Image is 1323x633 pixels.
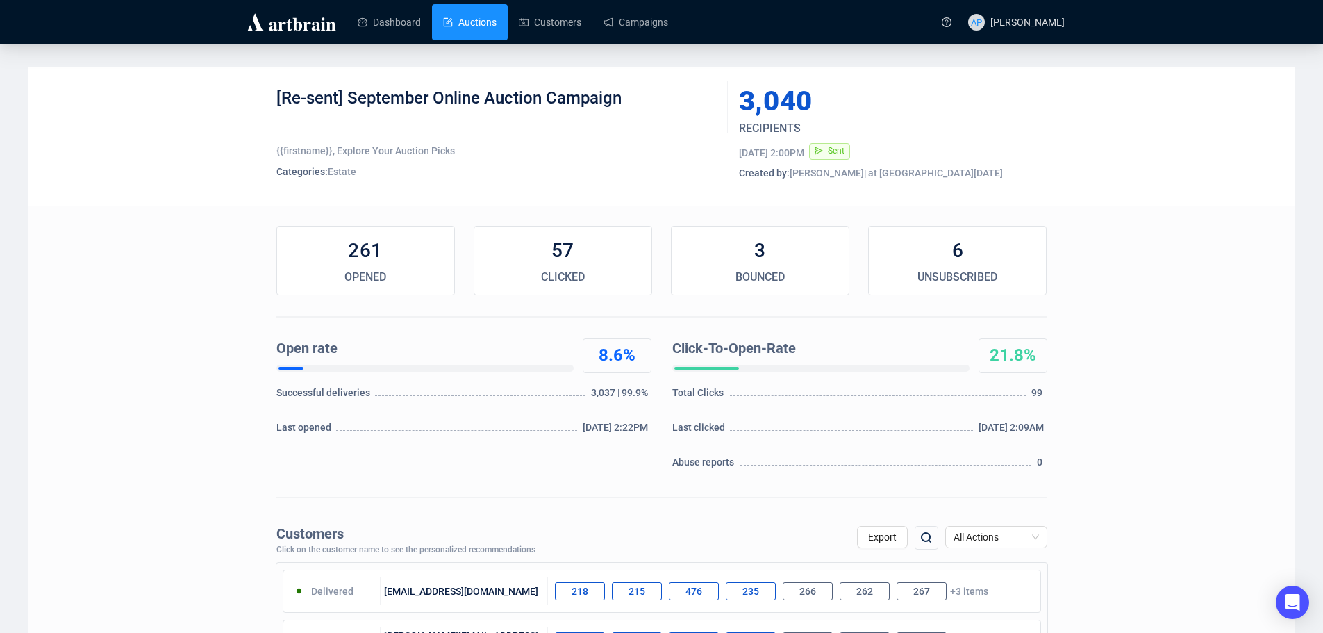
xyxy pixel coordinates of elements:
[840,582,890,600] div: 262
[381,577,548,605] div: [EMAIL_ADDRESS][DOMAIN_NAME]
[1276,586,1309,619] div: Open Intercom Messenger
[548,577,1040,605] div: +3 items
[276,420,335,441] div: Last opened
[283,577,381,605] div: Delivered
[277,237,454,265] div: 261
[739,167,790,179] span: Created by:
[1031,386,1047,406] div: 99
[1037,455,1047,476] div: 0
[672,420,729,441] div: Last clicked
[672,338,964,359] div: Click-To-Open-Rate
[739,88,982,115] div: 3,040
[739,166,1047,180] div: [PERSON_NAME] | at [GEOGRAPHIC_DATA][DATE]
[555,582,605,600] div: 218
[276,165,717,179] div: Estate
[276,338,568,359] div: Open rate
[783,582,833,600] div: 266
[474,237,651,265] div: 57
[277,269,454,286] div: OPENED
[583,345,651,367] div: 8.6%
[443,4,497,40] a: Auctions
[918,529,935,546] img: search.png
[739,146,804,160] div: [DATE] 2:00PM
[897,582,947,600] div: 267
[276,144,717,158] div: {{firstname}}, Explore Your Auction Picks
[869,237,1046,265] div: 6
[990,17,1065,28] span: [PERSON_NAME]
[828,146,844,156] span: Sent
[942,17,951,27] span: question-circle
[672,455,738,476] div: Abuse reports
[857,526,908,548] button: Export
[970,15,982,29] span: AP
[276,88,717,129] div: [Re-sent] September Online Auction Campaign
[245,11,338,33] img: logo
[672,386,729,406] div: Total Clicks
[815,147,823,155] span: send
[739,120,995,137] div: RECIPIENTS
[519,4,581,40] a: Customers
[868,532,897,543] span: Export
[583,420,651,441] div: [DATE] 2:22PM
[276,386,373,406] div: Successful deliveries
[672,269,849,286] div: BOUNCED
[979,345,1047,367] div: 21.8%
[591,386,651,406] div: 3,037 | 99.9%
[604,4,668,40] a: Campaigns
[726,582,776,600] div: 235
[276,526,535,542] div: Customers
[954,527,1039,548] span: All Actions
[669,582,719,600] div: 476
[474,269,651,286] div: CLICKED
[979,420,1047,441] div: [DATE] 2:09AM
[672,237,849,265] div: 3
[869,269,1046,286] div: UNSUBSCRIBED
[276,545,535,555] div: Click on the customer name to see the personalized recommendations
[612,582,662,600] div: 215
[276,166,328,177] span: Categories:
[358,4,421,40] a: Dashboard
